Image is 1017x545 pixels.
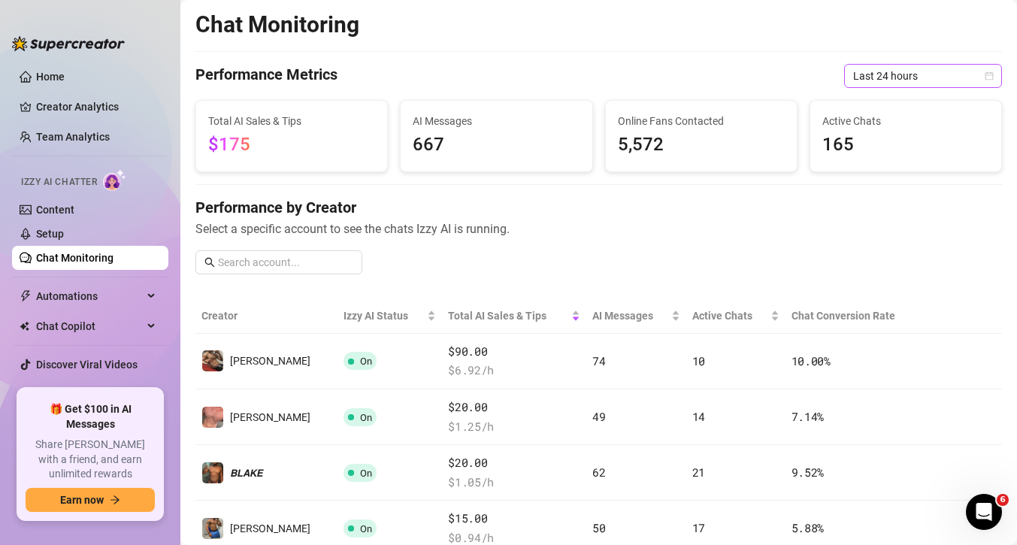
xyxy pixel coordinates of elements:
span: Chat Copilot [36,314,143,338]
span: $175 [208,134,250,155]
span: $20.00 [448,454,580,472]
a: Discover Viral Videos [36,359,138,371]
span: $15.00 [448,510,580,528]
span: AI Messages [592,307,668,324]
span: On [360,356,372,367]
span: 62 [592,465,605,480]
span: 74 [592,353,605,368]
span: 6 [997,494,1009,506]
span: $ 1.05 /h [448,474,580,492]
a: Content [36,204,74,216]
th: Izzy AI Status [337,298,442,334]
span: Earn now [60,494,104,506]
span: Select a specific account to see the chats Izzy AI is running. [195,220,1002,238]
span: 17 [692,520,705,535]
a: Creator Analytics [36,95,156,119]
span: 7.14 % [792,409,825,424]
span: Total AI Sales & Tips [448,307,568,324]
img: Mikael [202,407,223,428]
input: Search account... [218,254,353,271]
span: $ 1.25 /h [448,418,580,436]
span: 5.88 % [792,520,825,535]
a: Team Analytics [36,131,110,143]
span: 14 [692,409,705,424]
span: 50 [592,520,605,535]
span: 165 [822,131,989,159]
img: 𝘽𝙇𝘼𝙆𝙀 [202,462,223,483]
img: Chat Copilot [20,321,29,332]
span: Izzy AI Status [344,307,424,324]
span: [PERSON_NAME] [230,355,310,367]
button: Earn nowarrow-right [26,488,155,512]
span: $20.00 [448,398,580,416]
span: 𝘽𝙇𝘼𝙆𝙀 [230,467,263,479]
th: Total AI Sales & Tips [442,298,586,334]
a: Setup [36,228,64,240]
span: Share [PERSON_NAME] with a friend, and earn unlimited rewards [26,438,155,482]
span: Izzy AI Chatter [21,175,97,189]
th: Creator [195,298,337,334]
span: On [360,523,372,534]
span: $90.00 [448,343,580,361]
span: 10 [692,353,705,368]
th: Active Chats [686,298,785,334]
span: 667 [413,131,580,159]
span: 🎁 Get $100 in AI Messages [26,402,155,431]
span: On [360,412,372,423]
span: Last 24 hours [853,65,993,87]
span: $ 6.92 /h [448,362,580,380]
span: AI Messages [413,113,580,129]
span: On [360,468,372,479]
span: thunderbolt [20,290,32,302]
span: [PERSON_NAME] [230,411,310,423]
span: 21 [692,465,705,480]
span: arrow-right [110,495,120,505]
span: 49 [592,409,605,424]
a: Home [36,71,65,83]
h4: Performance by Creator [195,197,1002,218]
th: AI Messages [586,298,686,334]
span: [PERSON_NAME] [230,522,310,534]
span: Active Chats [822,113,989,129]
th: Chat Conversion Rate [785,298,922,334]
a: Chat Monitoring [36,252,114,264]
span: Active Chats [692,307,767,324]
span: Automations [36,284,143,308]
span: 5,572 [618,131,785,159]
span: 10.00 % [792,353,831,368]
span: Online Fans Contacted [618,113,785,129]
h2: Chat Monitoring [195,11,359,39]
span: 9.52 % [792,465,825,480]
img: 𝙆𝙀𝙑𝙄𝙉 [202,518,223,539]
span: calendar [985,71,994,80]
span: search [204,257,215,268]
iframe: Intercom live chat [966,494,1002,530]
h4: Performance Metrics [195,64,337,88]
img: logo-BBDzfeDw.svg [12,36,125,51]
img: Dylan [202,350,223,371]
img: AI Chatter [103,169,126,191]
span: Total AI Sales & Tips [208,113,375,129]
